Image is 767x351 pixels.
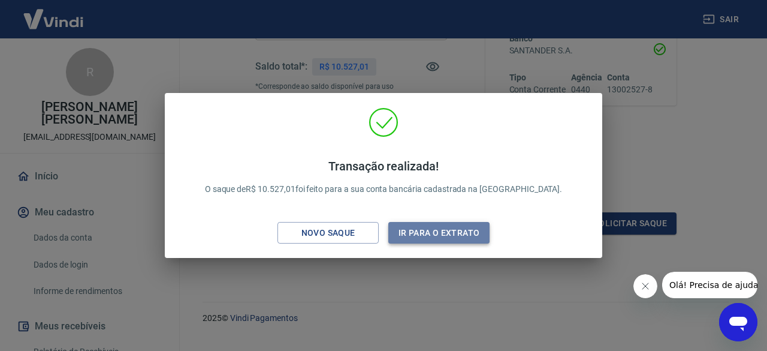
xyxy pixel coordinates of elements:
[277,222,379,244] button: Novo saque
[388,222,490,244] button: Ir para o extrato
[205,159,563,173] h4: Transação realizada!
[7,8,101,18] span: Olá! Precisa de ajuda?
[287,226,370,241] div: Novo saque
[633,274,657,298] iframe: Fechar mensagem
[662,272,757,298] iframe: Mensagem da empresa
[719,303,757,341] iframe: Botão para abrir a janela de mensagens
[205,159,563,196] p: O saque de R$ 10.527,01 foi feito para a sua conta bancária cadastrada na [GEOGRAPHIC_DATA].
